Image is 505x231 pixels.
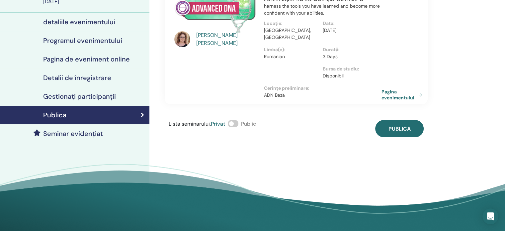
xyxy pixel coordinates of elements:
p: Bursa de studiu : [323,65,378,72]
p: Data : [323,20,378,27]
p: ADN Bază [264,92,381,99]
p: Durată : [323,46,378,53]
a: [PERSON_NAME] [PERSON_NAME] [196,31,258,47]
button: Publica [375,120,424,137]
h4: detaliile evenimentului [43,18,115,26]
a: Pagina evenimentului [381,89,425,101]
p: 3 Days [323,53,378,60]
div: Open Intercom Messenger [482,208,498,224]
span: Lista seminarului : [169,120,211,127]
h4: Detalii de înregistrare [43,74,111,82]
h4: Gestionați participanții [43,92,116,100]
img: default.jpg [174,31,190,47]
p: [DATE] [323,27,378,34]
h4: Seminar evidențiat [43,130,103,138]
p: Disponibil [323,72,378,79]
p: Limba(e) : [264,46,319,53]
h4: Programul evenimentului [43,37,122,45]
h4: Publica [43,111,66,119]
p: [GEOGRAPHIC_DATA], [GEOGRAPHIC_DATA] [264,27,319,41]
h4: Pagina de eveniment online [43,55,130,63]
span: Privat [211,120,225,127]
p: Romanian [264,53,319,60]
span: Publica [388,125,411,132]
p: Locație : [264,20,319,27]
p: Cerințe preliminare : [264,85,381,92]
span: Public [241,120,256,127]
